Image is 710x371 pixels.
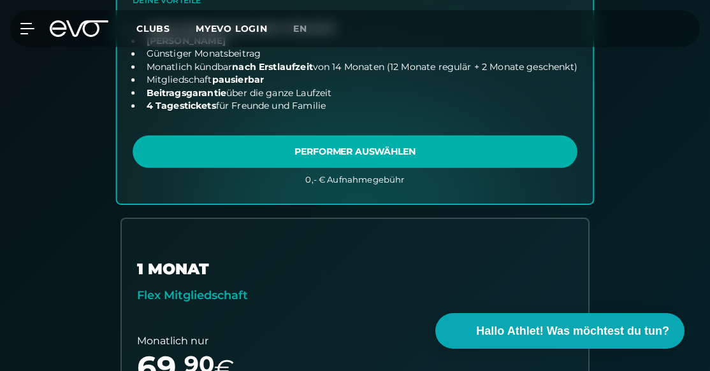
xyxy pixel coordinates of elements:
a: en [293,22,322,36]
a: Clubs [136,22,196,34]
span: en [293,23,307,34]
button: Hallo Athlet! Was möchtest du tun? [435,313,685,349]
span: Clubs [136,23,170,34]
span: Hallo Athlet! Was möchtest du tun? [476,323,669,340]
a: MYEVO LOGIN [196,23,268,34]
